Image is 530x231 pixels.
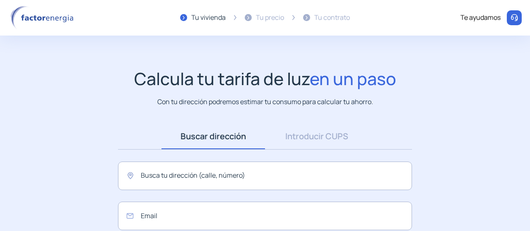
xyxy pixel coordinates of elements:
a: Introducir CUPS [265,124,369,149]
div: Tu precio [256,12,284,23]
div: Tu vivienda [191,12,226,23]
p: Con tu dirección podremos estimar tu consumo para calcular tu ahorro. [157,97,373,107]
h1: Calcula tu tarifa de luz [134,69,396,89]
span: en un paso [310,67,396,90]
div: Te ayudamos [460,12,501,23]
img: logo factor [8,6,79,30]
div: Tu contrato [314,12,350,23]
a: Buscar dirección [161,124,265,149]
img: llamar [510,14,518,22]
